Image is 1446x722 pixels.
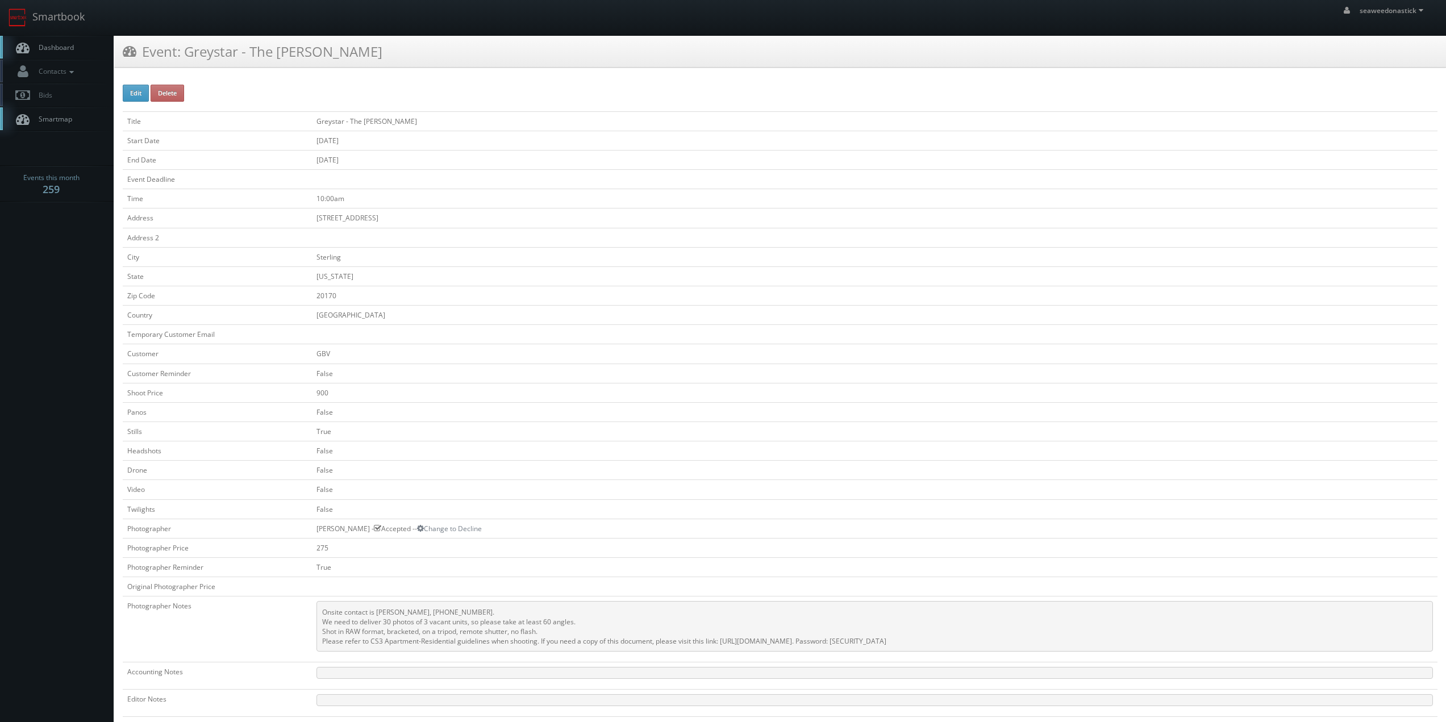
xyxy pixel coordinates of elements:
td: Start Date [123,131,312,150]
td: False [312,441,1437,461]
td: [STREET_ADDRESS] [312,208,1437,228]
td: Drone [123,461,312,480]
td: Customer [123,344,312,364]
td: False [312,480,1437,499]
td: Address [123,208,312,228]
td: Accounting Notes [123,662,312,690]
td: Photographer Price [123,538,312,557]
span: seaweedonastick [1360,6,1427,15]
h3: Event: Greystar - The [PERSON_NAME] [123,41,382,61]
td: Greystar - The [PERSON_NAME] [312,111,1437,131]
span: Smartmap [33,114,72,124]
td: Editor Notes [123,690,312,717]
td: End Date [123,150,312,169]
td: Time [123,189,312,208]
strong: 259 [43,182,60,196]
td: Headshots [123,441,312,461]
td: [GEOGRAPHIC_DATA] [312,306,1437,325]
td: Country [123,306,312,325]
img: smartbook-logo.png [9,9,27,27]
td: False [312,364,1437,383]
td: False [312,461,1437,480]
td: True [312,421,1437,441]
td: [DATE] [312,150,1437,169]
td: Photographer Reminder [123,557,312,577]
td: 20170 [312,286,1437,305]
td: 10:00am [312,189,1437,208]
td: Title [123,111,312,131]
td: Sterling [312,247,1437,266]
td: Twilights [123,499,312,519]
td: [PERSON_NAME] - Accepted -- [312,519,1437,538]
span: Dashboard [33,43,74,52]
td: Zip Code [123,286,312,305]
span: Bids [33,90,52,100]
td: Event Deadline [123,170,312,189]
td: Photographer [123,519,312,538]
td: Video [123,480,312,499]
td: False [312,499,1437,519]
td: Temporary Customer Email [123,325,312,344]
td: 900 [312,383,1437,402]
td: [US_STATE] [312,266,1437,286]
pre: Onsite contact is [PERSON_NAME], [PHONE_NUMBER]. We need to deliver 30 photos of 3 vacant units, ... [316,601,1433,652]
td: Stills [123,421,312,441]
td: True [312,557,1437,577]
td: GBV [312,344,1437,364]
td: Panos [123,402,312,421]
a: Change to Decline [417,524,482,533]
button: Edit [123,85,149,102]
td: Original Photographer Price [123,577,312,596]
td: 275 [312,538,1437,557]
span: Events this month [23,172,80,183]
td: City [123,247,312,266]
button: Delete [151,85,184,102]
td: State [123,266,312,286]
td: Shoot Price [123,383,312,402]
td: [DATE] [312,131,1437,150]
span: Contacts [33,66,77,76]
td: Address 2 [123,228,312,247]
td: False [312,402,1437,421]
td: Customer Reminder [123,364,312,383]
td: Photographer Notes [123,596,312,662]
